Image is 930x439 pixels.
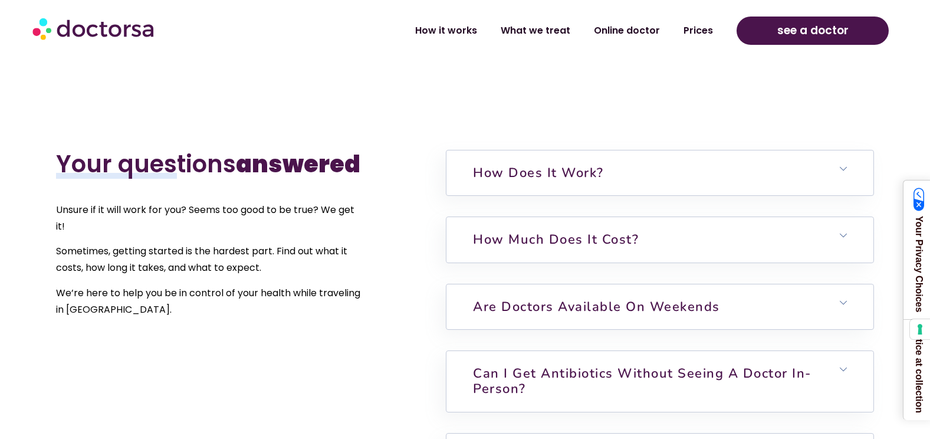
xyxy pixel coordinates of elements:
[244,17,725,44] nav: Menu
[56,243,364,276] p: Sometimes, getting started is the hardest part. Find out what it costs, how long it takes, and wh...
[910,319,930,339] button: Your consent preferences for tracking technologies
[446,284,873,329] h6: Are doctors available on weekends
[446,150,873,195] h6: How does it work?
[473,298,720,316] a: Are doctors available on weekends
[473,164,604,182] a: How does it work?
[446,351,873,412] h6: Can I get antibiotics without seeing a doctor in-person?
[56,285,364,318] p: We’re here to help you be in control of your health while traveling in [GEOGRAPHIC_DATA].
[56,202,364,235] p: Unsure if it will work for you? Seems too good to be true? We get it!
[489,17,582,44] a: What we treat
[737,17,889,45] a: see a doctor
[672,17,725,44] a: Prices
[913,188,925,211] img: California Consumer Privacy Act (CCPA) Opt-Out Icon
[777,21,849,40] span: see a doctor
[446,217,873,262] h6: How much does it cost?
[236,148,360,181] b: answered
[473,365,811,398] a: Can I get antibiotics without seeing a doctor in-person?
[403,17,489,44] a: How it works
[473,231,639,248] a: How much does it cost?
[582,17,672,44] a: Online doctor
[56,150,364,178] h2: Your questions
